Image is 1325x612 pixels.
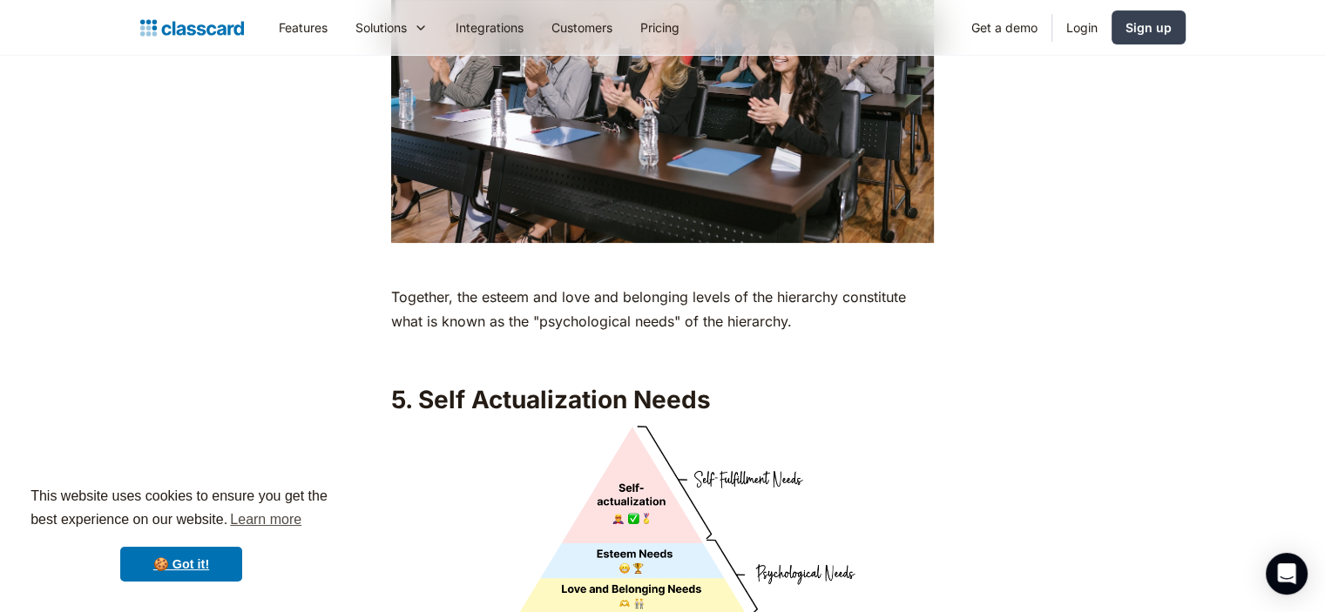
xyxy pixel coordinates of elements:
a: Login [1052,8,1112,47]
p: Together, the esteem and love and belonging levels of the hierarchy constitute what is known as t... [391,285,934,333]
div: Sign up [1126,18,1172,37]
a: Sign up [1112,10,1186,44]
p: ‍ [391,252,934,276]
div: cookieconsent [14,469,348,598]
div: Solutions [355,18,407,37]
a: Features [265,8,341,47]
a: learn more about cookies [227,507,304,533]
a: dismiss cookie message [120,547,242,582]
a: Integrations [442,8,537,47]
a: Get a demo [957,8,1051,47]
h2: 5. Self Actualization Needs [391,384,934,415]
a: Pricing [626,8,693,47]
a: home [140,16,244,40]
div: Open Intercom Messenger [1266,553,1308,595]
div: Solutions [341,8,442,47]
span: This website uses cookies to ensure you get the best experience on our website. [30,486,332,533]
a: Customers [537,8,626,47]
